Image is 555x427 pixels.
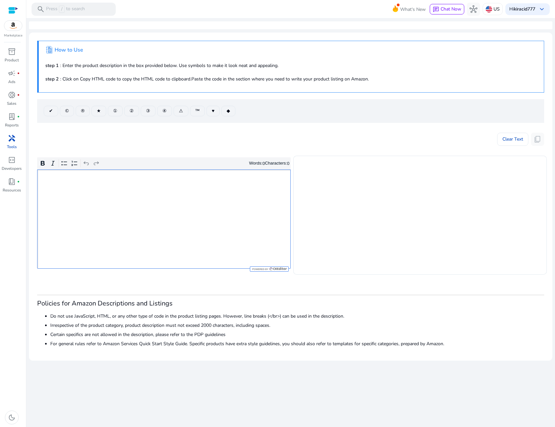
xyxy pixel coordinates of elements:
[7,144,17,150] p: Tools
[252,268,268,271] span: Powered by
[8,79,15,85] p: Ads
[514,6,535,12] b: kiracid777
[37,157,291,170] div: Editor toolbar
[3,187,21,193] p: Resources
[37,300,544,307] h3: Policies for Amazon Descriptions and Listings
[45,76,537,82] p: : Click on Copy HTML code to copy the HTML code to clipboard.Paste the code in the section where ...
[81,107,84,114] span: ®
[141,106,156,116] button: ③
[497,133,528,146] button: Clear Text
[4,21,22,31] img: amazon.svg
[179,107,183,114] span: ⚠
[60,106,74,116] button: ©
[195,107,200,114] span: ™
[162,107,167,114] span: ④
[262,161,265,166] label: 0
[45,62,537,69] p: : Enter the product description in the box provided below. Use symbols to make it look neat and a...
[249,159,290,168] div: Words: Characters:
[221,106,235,116] button: ◆
[174,106,188,116] button: ⚠
[430,4,464,14] button: chatChat Now
[113,107,117,114] span: ①
[502,133,523,146] span: Clear Text
[227,107,230,114] span: ◆
[4,33,22,38] p: Marketplace
[8,69,16,77] span: campaign
[212,107,214,114] span: ♥
[8,156,16,164] span: code_blocks
[8,113,16,121] span: lab_profile
[5,57,19,63] p: Product
[146,107,150,114] span: ③
[470,5,477,13] span: hub
[17,180,20,183] span: fiber_manual_record
[55,47,83,53] h4: How to Use
[124,106,139,116] button: ②
[157,106,172,116] button: ④
[45,76,59,82] b: step 2
[5,122,19,128] p: Reports
[8,48,16,56] span: inventory_2
[45,62,59,69] b: step 1
[494,3,500,15] p: US
[17,94,20,96] span: fiber_manual_record
[44,106,58,116] button: ✔
[441,6,461,12] span: Chat Now
[91,106,106,116] button: ★
[8,134,16,142] span: handyman
[7,101,16,106] p: Sales
[433,6,439,13] span: chat
[287,161,289,166] label: 0
[8,414,16,421] span: dark_mode
[50,313,544,320] li: Do not use JavaScript, HTML, or any other type of code in the product listing pages. However, lin...
[8,91,16,99] span: donut_small
[46,6,85,13] p: Press to search
[50,331,544,338] li: Certain specifics are not allowed in the description, please refer to the PDP guidelines
[467,3,480,16] button: hub
[65,107,69,114] span: ©
[97,107,101,114] span: ★
[37,5,45,13] span: search
[50,340,544,347] li: For general rules refer to Amazon Services Quick Start Style Guide. Specific products have extra ...
[190,106,205,116] button: ™
[59,6,65,13] span: /
[538,5,546,13] span: keyboard_arrow_down
[400,4,426,15] span: What's New
[130,107,134,114] span: ②
[50,322,544,329] li: Irrespective of the product category, product description must not exceed 2000 characters, includ...
[37,169,291,269] div: Rich Text Editor. Editing area: main. Press Alt+0 for help.
[17,115,20,118] span: fiber_manual_record
[486,6,492,12] img: us.svg
[2,166,22,171] p: Developers
[108,106,123,116] button: ①
[8,178,16,186] span: book_4
[76,106,90,116] button: ®
[206,106,220,116] button: ♥
[49,107,53,114] span: ✔
[17,72,20,75] span: fiber_manual_record
[509,7,535,11] p: Hi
